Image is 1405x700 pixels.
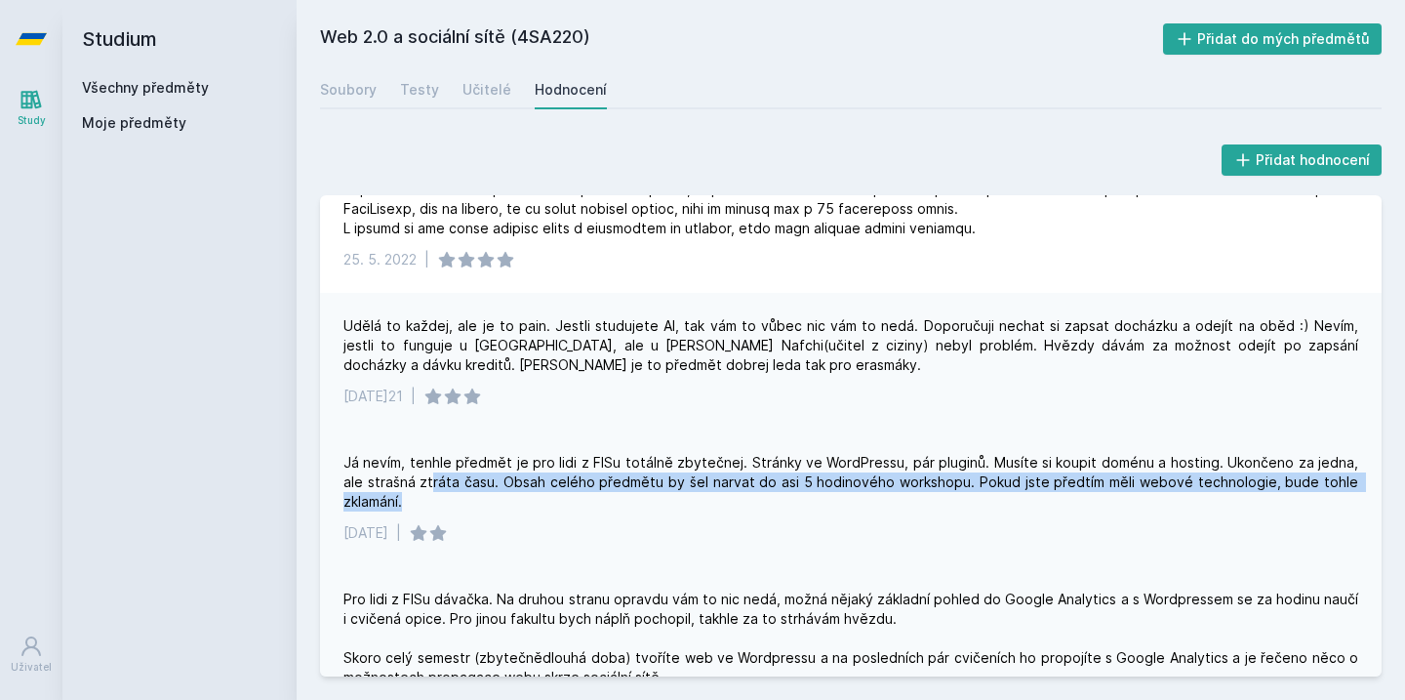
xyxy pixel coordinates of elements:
div: Udělá to každej, ale je to pain. Jestli studujete AI, tak vám to vůbec nic vám to nedá. Doporučuj... [343,316,1358,375]
div: [DATE] [343,523,388,543]
div: | [396,523,401,543]
a: Study [4,78,59,138]
div: 25. 5. 2022 [343,250,417,269]
div: Hodnocení [535,80,607,100]
a: Hodnocení [535,70,607,109]
div: Uživatel [11,660,52,675]
div: Učitelé [462,80,511,100]
button: Přidat do mých předmětů [1163,23,1383,55]
button: Přidat hodnocení [1222,144,1383,176]
span: Moje předměty [82,113,186,133]
div: Testy [400,80,439,100]
div: Já nevím, tenhle předmět je pro lidi z FISu totálně zbytečnej. Stránky ve WordPressu, pár pluginů... [343,453,1358,512]
a: Učitelé [462,70,511,109]
h2: Web 2.0 a sociální sítě (4SA220) [320,23,1163,55]
a: Testy [400,70,439,109]
a: Všechny předměty [82,79,209,96]
a: Soubory [320,70,377,109]
div: Study [18,113,46,128]
div: [DATE]21 [343,387,403,406]
div: Soubory [320,80,377,100]
a: Uživatel [4,625,59,684]
div: | [411,387,416,406]
div: | [424,250,429,269]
